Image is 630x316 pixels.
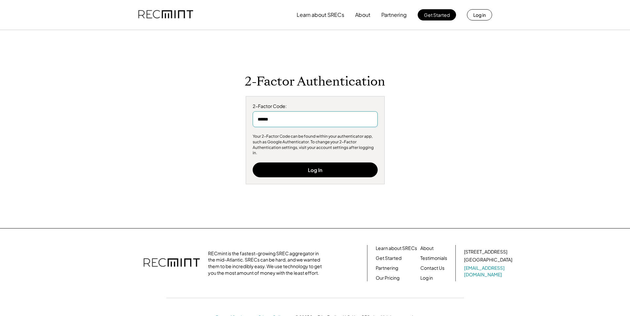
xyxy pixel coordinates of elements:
[253,134,378,156] div: Your 2-Factor Code can be found within your authenticator app, such as Google Authenticator. To c...
[376,265,398,271] a: Partnering
[467,9,492,20] button: Log in
[464,265,514,278] a: [EMAIL_ADDRESS][DOMAIN_NAME]
[376,275,399,281] a: Our Pricing
[144,252,200,275] img: recmint-logotype%403x.png
[245,74,385,89] h1: 2-Factor Authentication
[138,4,193,26] img: recmint-logotype%403x.png
[297,8,344,21] button: Learn about SRECs
[253,103,378,110] div: 2-Factor Code:
[381,8,407,21] button: Partnering
[464,249,507,255] div: [STREET_ADDRESS]
[376,245,417,252] a: Learn about SRECs
[418,9,456,20] button: Get Started
[355,8,370,21] button: About
[253,162,378,177] button: Log In
[208,250,325,276] div: RECmint is the fastest-growing SREC aggregator in the mid-Atlantic. SRECs can be hard, and we wan...
[420,275,433,281] a: Log in
[420,255,447,262] a: Testimonials
[464,257,512,263] div: [GEOGRAPHIC_DATA]
[420,265,444,271] a: Contact Us
[376,255,401,262] a: Get Started
[420,245,434,252] a: About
